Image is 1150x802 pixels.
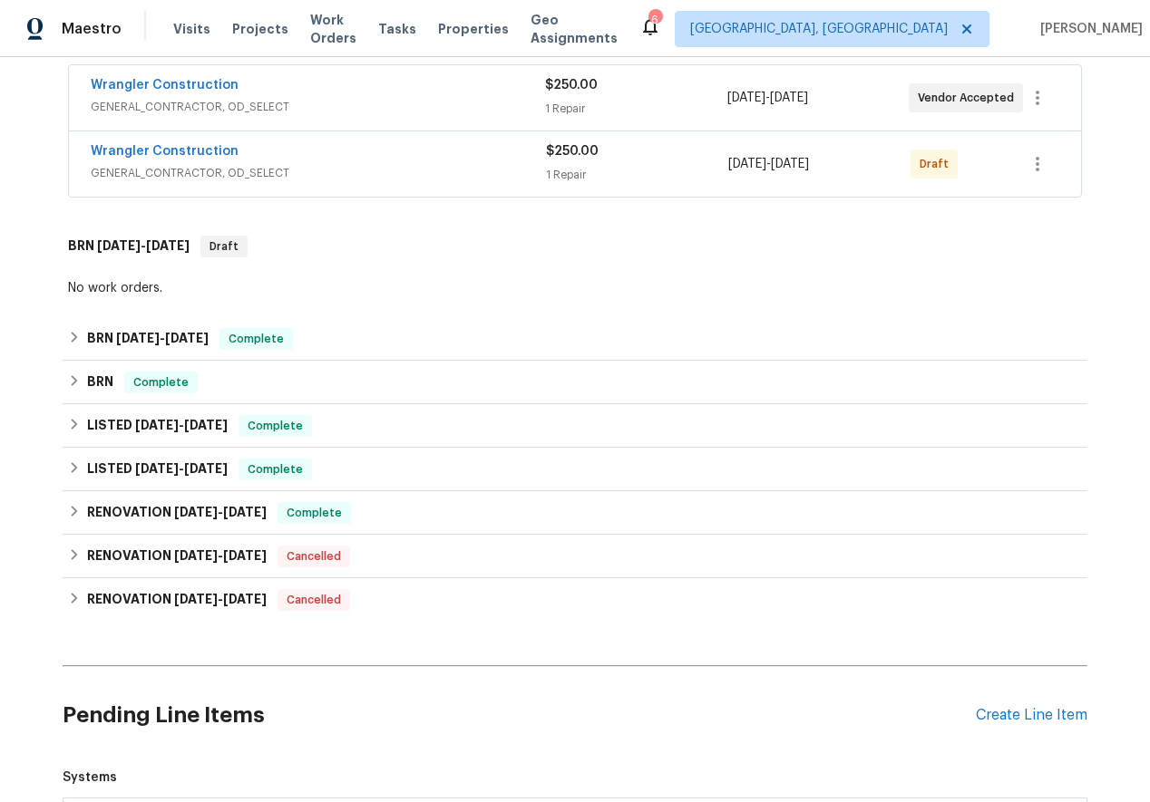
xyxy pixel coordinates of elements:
[87,546,267,567] h6: RENOVATION
[97,239,141,252] span: [DATE]
[174,549,267,562] span: -
[63,361,1087,404] div: BRN Complete
[63,578,1087,622] div: RENOVATION [DATE]-[DATE]Cancelled
[174,593,218,605] span: [DATE]
[68,279,1082,297] div: No work orders.
[690,20,948,38] span: [GEOGRAPHIC_DATA], [GEOGRAPHIC_DATA]
[546,166,728,184] div: 1 Repair
[378,23,416,35] span: Tasks
[770,92,808,104] span: [DATE]
[62,20,122,38] span: Maestro
[146,239,190,252] span: [DATE]
[116,332,209,344] span: -
[920,155,956,173] span: Draft
[310,11,356,47] span: Work Orders
[174,506,218,518] span: [DATE]
[438,20,509,38] span: Properties
[232,20,288,38] span: Projects
[545,79,598,92] span: $250.00
[135,419,179,431] span: [DATE]
[116,332,160,344] span: [DATE]
[279,591,348,609] span: Cancelled
[68,236,190,257] h6: BRN
[240,417,310,435] span: Complete
[279,547,348,565] span: Cancelled
[531,11,618,47] span: Geo Assignments
[91,145,239,158] a: Wrangler Construction
[184,462,228,475] span: [DATE]
[221,330,291,348] span: Complete
[63,448,1087,491] div: LISTED [DATE]-[DATE]Complete
[91,79,239,92] a: Wrangler Construction
[545,100,726,118] div: 1 Repair
[728,158,766,170] span: [DATE]
[135,462,228,475] span: -
[87,372,113,393] h6: BRN
[279,504,349,522] span: Complete
[174,506,267,518] span: -
[91,164,546,182] span: GENERAL_CONTRACTOR, OD_SELECT
[135,419,228,431] span: -
[728,155,809,173] span: -
[727,92,765,104] span: [DATE]
[87,589,267,611] h6: RENOVATION
[165,332,209,344] span: [DATE]
[184,419,228,431] span: [DATE]
[223,593,267,605] span: [DATE]
[240,460,310,478] span: Complete
[87,328,209,350] h6: BRN
[63,768,1087,787] span: Systems
[63,535,1087,578] div: RENOVATION [DATE]-[DATE]Cancelled
[63,317,1087,361] div: BRN [DATE]-[DATE]Complete
[63,217,1087,275] div: BRN [DATE]-[DATE]Draft
[97,239,190,252] span: -
[63,491,1087,535] div: RENOVATION [DATE]-[DATE]Complete
[1033,20,1143,38] span: [PERSON_NAME]
[174,549,218,562] span: [DATE]
[91,98,545,116] span: GENERAL_CONTRACTOR, OD_SELECT
[87,415,228,437] h6: LISTED
[223,549,267,562] span: [DATE]
[727,89,808,107] span: -
[87,459,228,480] h6: LISTED
[976,707,1087,724] div: Create Line Item
[135,462,179,475] span: [DATE]
[63,404,1087,448] div: LISTED [DATE]-[DATE]Complete
[918,89,1021,107] span: Vendor Accepted
[546,145,599,158] span: $250.00
[648,11,661,29] div: 6
[63,673,976,758] h2: Pending Line Items
[771,158,809,170] span: [DATE]
[126,373,196,391] span: Complete
[223,506,267,518] span: [DATE]
[173,20,210,38] span: Visits
[87,502,267,524] h6: RENOVATION
[174,593,267,605] span: -
[202,237,246,256] span: Draft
